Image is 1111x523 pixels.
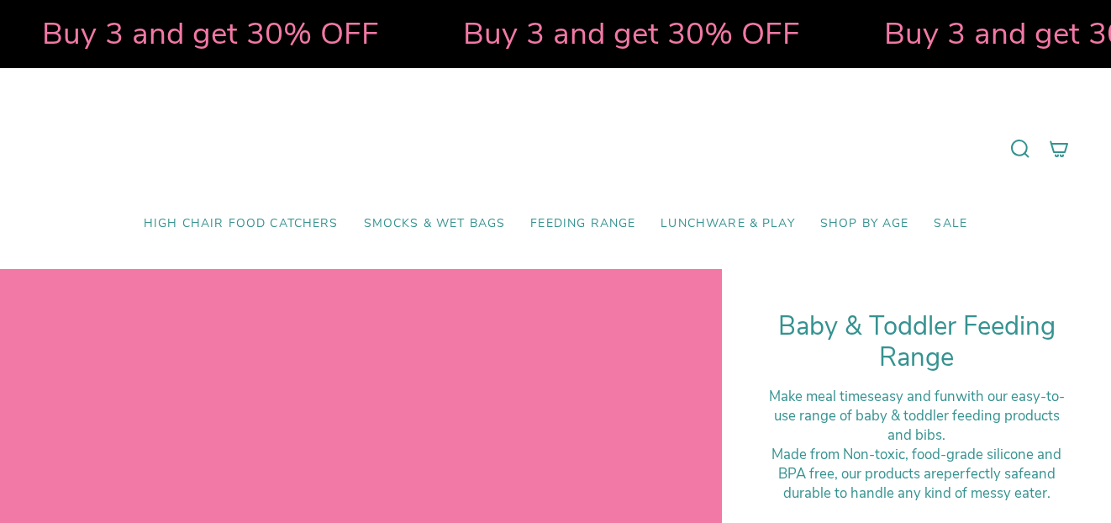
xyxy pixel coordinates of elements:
span: Shop by Age [820,217,909,231]
strong: easy and fun [874,387,956,406]
h1: Baby & Toddler Feeding Range [764,311,1069,374]
a: Shop by Age [808,204,922,244]
a: Smocks & Wet Bags [351,204,519,244]
span: Smocks & Wet Bags [364,217,506,231]
span: High Chair Food Catchers [144,217,339,231]
div: M [764,445,1069,503]
span: Lunchware & Play [661,217,794,231]
div: Make meal times with our easy-to-use range of baby & toddler feeding products and bibs. [764,387,1069,445]
strong: perfectly safe [944,464,1031,483]
a: SALE [921,204,980,244]
a: Mumma’s Little Helpers [411,93,701,204]
a: Lunchware & Play [648,204,807,244]
span: Feeding Range [530,217,635,231]
span: ade from Non-toxic, food-grade silicone and BPA free, our products are and durable to handle any ... [778,445,1062,503]
span: SALE [934,217,967,231]
strong: Buy 3 and get 30% OFF [373,13,710,55]
a: High Chair Food Catchers [131,204,351,244]
a: Feeding Range [518,204,648,244]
